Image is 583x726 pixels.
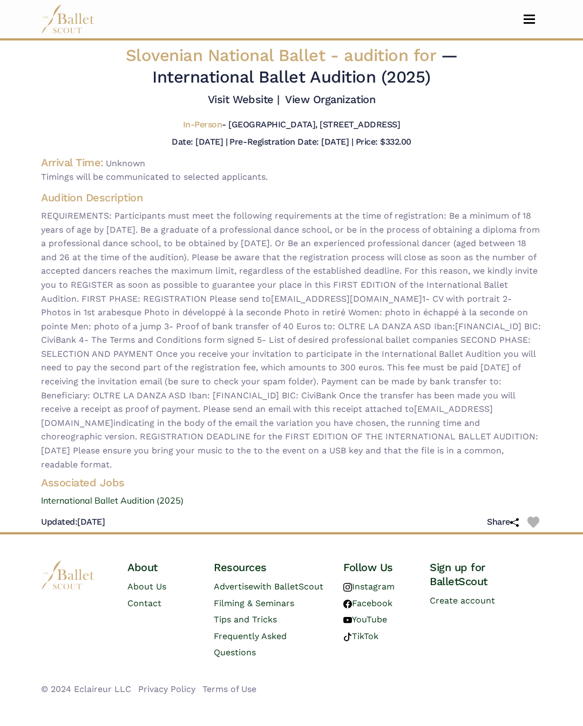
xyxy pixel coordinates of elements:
a: Privacy Policy [138,684,195,694]
a: Instagram [343,581,395,592]
a: Frequently Asked Questions [214,631,287,657]
span: with BalletScout [253,581,323,592]
a: Terms of Use [202,684,256,694]
span: In-Person [183,119,222,130]
h5: Pre-Registration Date: [DATE] | [229,137,353,147]
h4: Audition Description [41,191,542,205]
h4: About [127,560,196,574]
h4: Follow Us [343,560,412,574]
img: tiktok logo [343,633,352,641]
span: Timings will be communicated to selected applicants. [41,170,542,184]
a: Advertisewith BalletScout [214,581,323,592]
a: Tips and Tricks [214,614,277,625]
h4: Arrival Time: [41,156,104,169]
li: © 2024 Eclaireur LLC [41,682,131,696]
a: Filming & Seminars [214,598,294,608]
h4: Associated Jobs [32,476,551,490]
img: instagram logo [343,583,352,592]
span: Updated: [41,517,77,527]
a: International Ballet Audition (2025) [32,494,551,508]
h4: Resources [214,560,326,574]
h5: Price: $332.00 [356,137,411,147]
h4: Sign up for BalletScout [430,560,542,588]
span: REQUIREMENTS: Participants must meet the following requirements at the time of registration: Be a... [41,209,542,471]
h5: [DATE] [41,517,105,528]
img: youtube logo [343,616,352,625]
span: Slovenian National Ballet - [126,45,441,65]
img: facebook logo [343,600,352,608]
span: audition for [344,45,436,65]
a: Contact [127,598,161,608]
h5: Share [487,517,519,528]
a: About Us [127,581,166,592]
a: YouTube [343,614,387,625]
h5: - [GEOGRAPHIC_DATA], [STREET_ADDRESS] [183,119,401,131]
a: View Organization [285,93,375,106]
a: Facebook [343,598,392,608]
a: Visit Website | [208,93,280,106]
h5: Date: [DATE] | [172,137,227,147]
button: Toggle navigation [517,14,542,24]
img: logo [41,560,95,590]
a: TikTok [343,631,378,641]
span: Unknown [106,158,145,168]
a: Create account [430,595,495,606]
